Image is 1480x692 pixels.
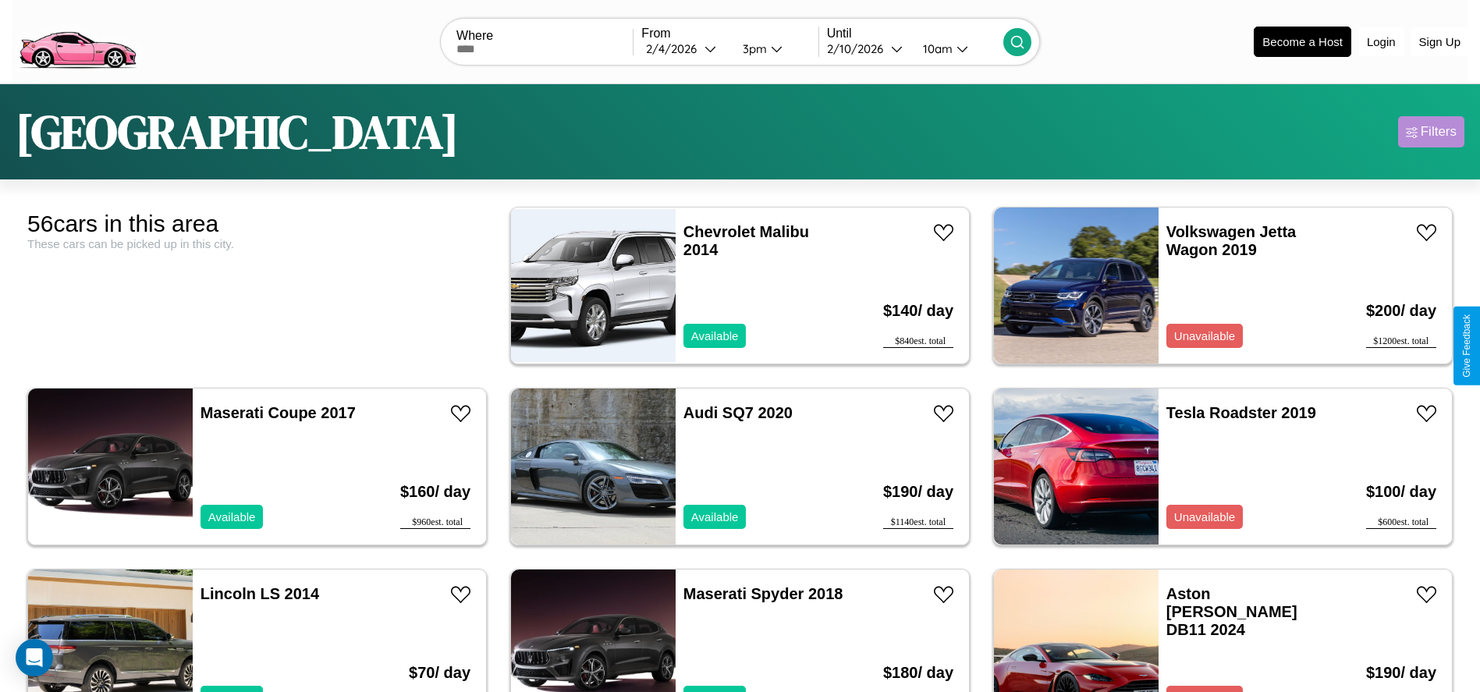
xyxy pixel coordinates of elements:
div: $ 1200 est. total [1366,335,1436,348]
div: 2 / 10 / 2026 [827,41,891,56]
button: Become a Host [1254,27,1351,57]
label: Until [827,27,1003,41]
img: logo [12,8,143,73]
button: Sign Up [1411,27,1468,56]
button: Filters [1398,116,1464,147]
button: 3pm [730,41,818,57]
a: Maserati Spyder 2018 [683,585,843,602]
div: 10am [915,41,956,56]
a: Maserati Coupe 2017 [201,404,356,421]
div: $ 840 est. total [883,335,953,348]
a: Audi SQ7 2020 [683,404,793,421]
p: Unavailable [1174,506,1235,527]
button: 2/4/2026 [641,41,729,57]
h3: $ 140 / day [883,286,953,335]
h3: $ 100 / day [1366,467,1436,516]
div: Give Feedback [1461,314,1472,378]
h3: $ 160 / day [400,467,470,516]
div: 56 cars in this area [27,211,487,237]
a: Aston [PERSON_NAME] DB11 2024 [1166,585,1297,638]
button: Login [1359,27,1404,56]
p: Available [691,325,739,346]
h1: [GEOGRAPHIC_DATA] [16,100,459,164]
div: $ 600 est. total [1366,516,1436,529]
div: $ 1140 est. total [883,516,953,529]
div: 2 / 4 / 2026 [646,41,705,56]
a: Lincoln LS 2014 [201,585,319,602]
p: Available [208,506,256,527]
a: Volkswagen Jetta Wagon 2019 [1166,223,1296,258]
div: Filters [1421,124,1457,140]
div: 3pm [735,41,771,56]
label: Where [456,29,633,43]
div: Open Intercom Messenger [16,639,53,676]
div: $ 960 est. total [400,516,470,529]
div: These cars can be picked up in this city. [27,237,487,250]
a: Chevrolet Malibu 2014 [683,223,809,258]
p: Unavailable [1174,325,1235,346]
button: 10am [910,41,1003,57]
h3: $ 200 / day [1366,286,1436,335]
p: Available [691,506,739,527]
h3: $ 190 / day [883,467,953,516]
label: From [641,27,818,41]
a: Tesla Roadster 2019 [1166,404,1316,421]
